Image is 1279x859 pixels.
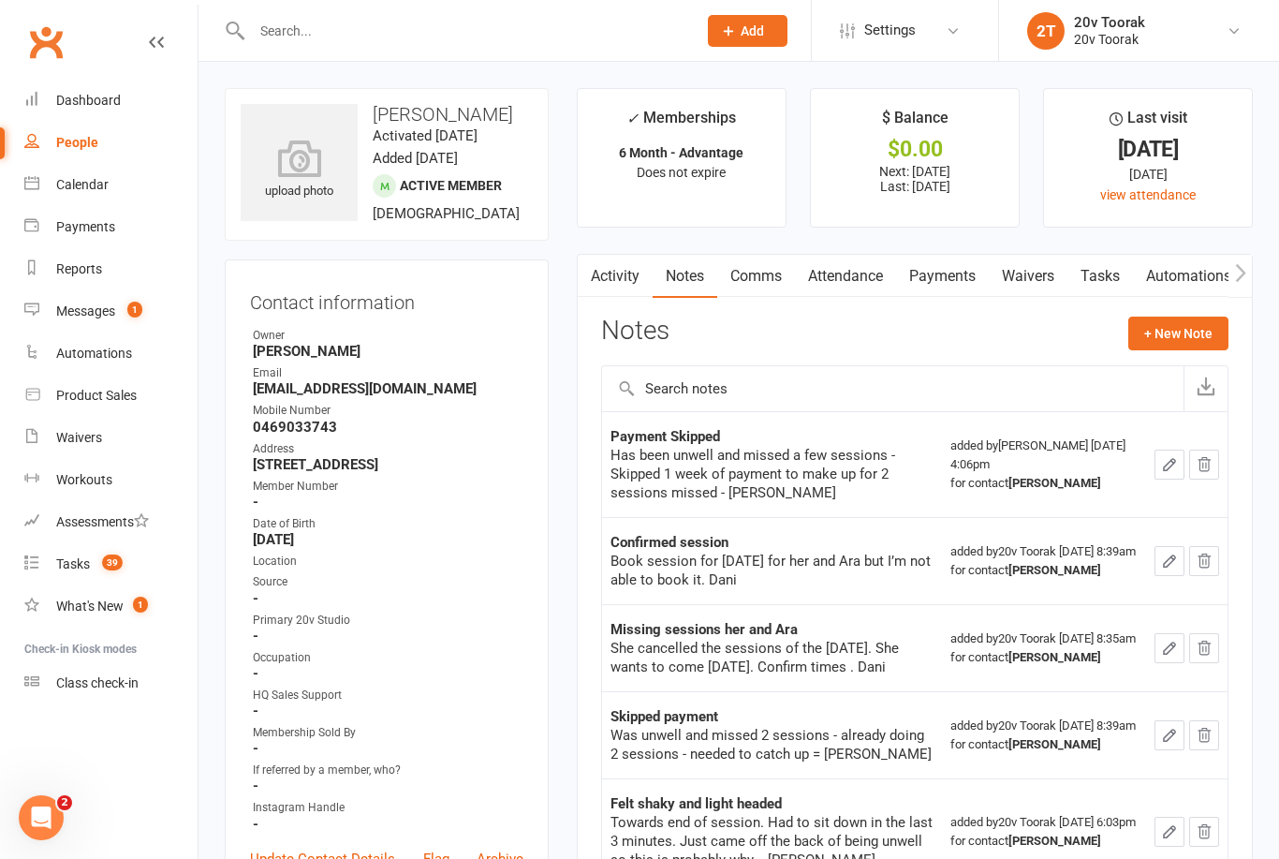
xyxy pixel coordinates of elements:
input: Search... [246,18,684,44]
div: $0.00 [828,140,1002,159]
span: 1 [127,302,142,318]
span: 2 [57,795,72,810]
strong: 0469033743 [253,419,523,436]
div: Email [253,364,523,382]
strong: Felt shaky and light headed [610,795,782,812]
span: Active member [400,178,502,193]
div: added by 20v Toorak [DATE] 6:03pm [950,813,1138,851]
a: Payments [24,206,198,248]
time: Activated [DATE] [373,127,478,144]
div: for contact [950,474,1138,493]
div: Mobile Number [253,402,523,420]
a: Messages 1 [24,290,198,333]
a: Automations [1133,255,1244,298]
strong: [PERSON_NAME] [253,343,523,360]
h3: Contact information [250,285,523,313]
div: Source [253,573,523,591]
div: Automations [56,346,132,361]
div: for contact [950,648,1138,667]
div: Class check-in [56,675,139,690]
div: Waivers [56,430,102,445]
div: 20v Toorak [1074,14,1145,31]
a: Product Sales [24,375,198,417]
div: Assessments [56,514,149,529]
div: added by 20v Toorak [DATE] 8:35am [950,629,1138,667]
strong: 6 Month - Advantage [619,145,743,160]
a: Calendar [24,164,198,206]
div: Location [253,553,523,570]
span: 39 [102,555,123,570]
div: HQ Sales Support [253,687,523,704]
div: Occupation [253,649,523,667]
div: Memberships [626,106,736,141]
strong: - [253,703,523,719]
div: Date of Birth [253,515,523,533]
div: for contact [950,832,1138,851]
input: Search notes [602,366,1183,411]
a: Automations [24,333,198,375]
a: Tasks [1067,255,1133,298]
div: Workouts [56,472,112,487]
strong: [PERSON_NAME] [1008,476,1101,490]
div: Book session for [DATE] for her and Ara but I’m not able to book it. Dani [610,552,934,589]
a: Comms [717,255,795,298]
span: [DEMOGRAPHIC_DATA] [373,205,520,222]
div: Member Number [253,478,523,496]
span: 1 [133,597,148,613]
strong: [PERSON_NAME] [1008,650,1101,664]
button: Add [708,15,787,47]
strong: - [253,590,523,607]
strong: [STREET_ADDRESS] [253,456,523,473]
strong: - [253,816,523,833]
a: Assessments [24,501,198,543]
span: Does not expire [637,165,726,180]
div: Has been unwell and missed a few sessions - Skipped 1 week of payment to make up for 2 sessions m... [610,446,934,502]
a: Waivers [989,255,1067,298]
span: Settings [864,9,916,52]
a: People [24,122,198,164]
iframe: Intercom live chat [19,795,64,840]
div: Calendar [56,177,109,192]
a: Waivers [24,417,198,459]
div: for contact [950,561,1138,580]
a: Tasks 39 [24,543,198,585]
a: view attendance [1100,187,1196,202]
h3: [PERSON_NAME] [241,104,533,125]
strong: Missing sessions her and Ara [610,621,798,638]
div: 20v Toorak [1074,31,1145,48]
strong: Skipped payment [610,708,718,725]
div: Messages [56,304,115,318]
div: [DATE] [1061,140,1235,159]
div: Dashboard [56,93,121,108]
strong: - [253,778,523,794]
strong: - [253,494,523,511]
strong: [DATE] [253,531,523,548]
div: for contact [950,735,1138,754]
a: What's New1 [24,585,198,628]
a: Workouts [24,459,198,501]
strong: - [253,740,523,757]
div: Reports [56,261,102,276]
div: 2T [1027,12,1065,50]
div: added by [PERSON_NAME] [DATE] 4:06pm [950,437,1138,493]
a: Notes [653,255,717,298]
div: Was unwell and missed 2 sessions - already doing 2 sessions - needed to catch up = [PERSON_NAME] [610,726,934,763]
div: upload photo [241,140,358,201]
div: Product Sales [56,388,137,403]
div: Membership Sold By [253,724,523,742]
time: Added [DATE] [373,150,458,167]
p: Next: [DATE] Last: [DATE] [828,164,1002,194]
div: Payments [56,219,115,234]
span: Add [741,23,764,38]
div: What's New [56,599,124,614]
strong: Confirmed session [610,534,728,551]
div: People [56,135,98,150]
div: Primary 20v Studio [253,612,523,629]
strong: [PERSON_NAME] [1008,563,1101,577]
button: + New Note [1128,317,1228,350]
div: [DATE] [1061,164,1235,185]
div: Last visit [1110,106,1187,140]
div: If referred by a member, who? [253,762,523,779]
strong: - [253,628,523,644]
div: Instagram Handle [253,799,523,817]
